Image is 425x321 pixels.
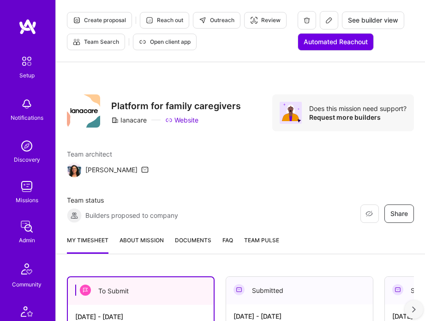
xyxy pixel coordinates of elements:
img: bell [18,95,36,113]
img: Team Architect [67,163,82,177]
span: Team Pulse [244,237,279,244]
a: My timesheet [67,236,108,254]
img: right [412,306,416,313]
img: teamwork [18,177,36,196]
a: Team Pulse [244,236,279,254]
i: icon Proposal [73,17,80,24]
span: Automated Reachout [304,37,368,47]
a: Documents [175,236,211,254]
img: admin teamwork [18,217,36,236]
button: Reach out [140,12,189,29]
div: Setup [19,71,35,80]
img: Submitted [233,284,245,295]
i: icon EyeClosed [365,210,373,217]
button: Open client app [133,34,197,50]
span: Outreach [199,16,234,24]
button: Team Search [67,34,125,50]
div: Notifications [11,113,43,123]
span: Review [250,16,281,24]
div: Community [12,280,42,289]
span: Share [390,209,408,218]
img: setup [17,52,36,71]
img: To Submit [80,285,91,296]
div: Missions [16,196,38,205]
span: Builders proposed to company [85,211,178,220]
i: icon Mail [141,166,149,174]
img: Company Logo [67,94,100,128]
h3: Platform for family caregivers [111,101,241,112]
button: See builder view [342,12,404,29]
div: Ianacare [111,116,147,125]
img: discovery [18,137,36,155]
div: [PERSON_NAME] [85,165,138,175]
button: Outreach [193,12,240,29]
span: Team Search [73,38,119,46]
img: Submitted [392,284,403,295]
div: To Submit [68,277,214,305]
button: Automated Reachout [298,33,374,51]
img: Builders proposed to company [67,208,82,223]
img: Avatar [280,102,302,124]
div: Admin [19,236,35,245]
span: Documents [175,236,211,245]
span: Create proposal [73,16,126,24]
button: Create proposal [67,12,132,29]
div: Request more builders [309,113,407,122]
span: Team status [67,196,178,205]
a: Website [165,116,198,125]
button: Review [244,12,287,29]
div: Submitted [226,277,373,305]
div: [DATE] - [DATE] [233,312,365,321]
img: logo [18,18,37,35]
span: Open client app [139,38,191,46]
span: Team architect [67,150,149,159]
i: icon Targeter [250,17,257,24]
div: Does this mission need support? [309,104,407,113]
div: Discovery [14,155,40,164]
a: FAQ [222,236,233,254]
img: Community [16,258,38,280]
span: See builder view [348,16,398,25]
i: icon CompanyGray [111,117,119,124]
button: Share [384,204,414,223]
span: Reach out [146,16,183,24]
a: About Mission [120,236,164,254]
